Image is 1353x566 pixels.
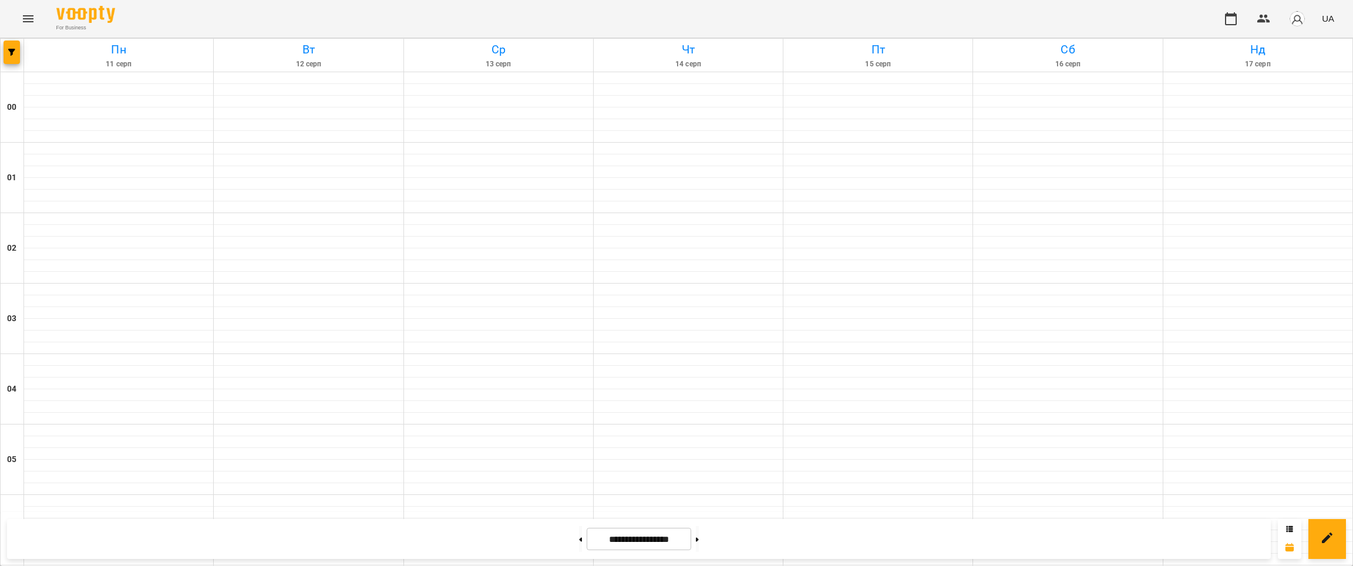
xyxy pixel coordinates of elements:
h6: 14 серп [595,59,781,70]
button: UA [1317,8,1339,29]
h6: 01 [7,171,16,184]
h6: Пн [26,41,211,59]
img: Voopty Logo [56,6,115,23]
h6: Пт [785,41,971,59]
h6: Нд [1165,41,1351,59]
h6: Ср [406,41,591,59]
h6: 11 серп [26,59,211,70]
h6: Сб [975,41,1160,59]
h6: 04 [7,383,16,396]
img: avatar_s.png [1289,11,1305,27]
h6: 12 серп [216,59,401,70]
h6: 15 серп [785,59,971,70]
h6: Чт [595,41,781,59]
span: For Business [56,24,115,32]
h6: 05 [7,453,16,466]
h6: Вт [216,41,401,59]
h6: 13 серп [406,59,591,70]
h6: 17 серп [1165,59,1351,70]
h6: 00 [7,101,16,114]
span: UA [1322,12,1334,25]
h6: 02 [7,242,16,255]
h6: 16 серп [975,59,1160,70]
h6: 03 [7,312,16,325]
button: Menu [14,5,42,33]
